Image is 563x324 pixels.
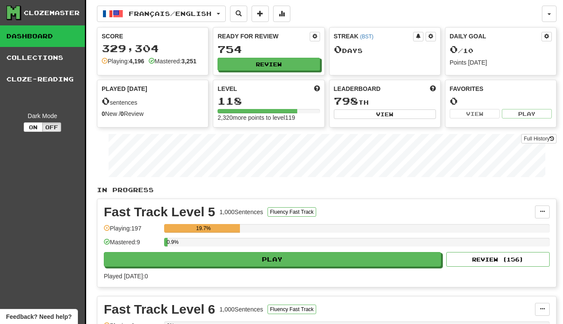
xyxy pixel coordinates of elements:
a: (BST) [360,34,373,40]
strong: 4,196 [129,58,144,65]
strong: 0 [102,110,105,117]
button: Off [42,122,61,132]
div: 118 [218,96,320,106]
button: Fluency Fast Track [268,207,316,217]
span: 0 [450,43,458,55]
div: 1,000 Sentences [220,305,263,314]
div: th [334,96,436,107]
div: Score [102,32,204,40]
div: New / Review [102,109,204,118]
a: Full History [521,134,557,143]
div: 2,320 more points to level 119 [218,113,320,122]
div: 0 [450,96,552,106]
div: Points [DATE] [450,58,552,67]
div: Dark Mode [6,112,78,120]
button: Play [502,109,552,118]
p: In Progress [97,186,557,194]
span: Played [DATE] [102,84,147,93]
span: Français / English [129,10,212,17]
button: Français/English [97,6,226,22]
span: Open feedback widget [6,312,72,321]
div: Playing: 197 [104,224,160,238]
div: Streak [334,32,413,40]
div: Day s [334,44,436,55]
button: Fluency Fast Track [268,305,316,314]
button: Review [218,58,320,71]
div: Daily Goal [450,32,541,41]
div: 329,304 [102,43,204,54]
strong: 0 [121,110,124,117]
span: / 10 [450,47,473,54]
span: 798 [334,95,358,107]
button: More stats [273,6,290,22]
span: 0 [334,43,342,55]
button: On [24,122,43,132]
div: Fast Track Level 6 [104,303,215,316]
span: 0 [102,95,110,107]
span: Leaderboard [334,84,381,93]
div: Clozemaster [24,9,80,17]
div: Ready for Review [218,32,309,40]
div: Fast Track Level 5 [104,206,215,218]
span: Score more points to level up [314,84,320,93]
div: Mastered: [149,57,196,65]
div: Mastered: 9 [104,238,160,252]
div: sentences [102,96,204,107]
span: Played [DATE]: 0 [104,273,148,280]
button: Play [104,252,441,267]
button: Add sentence to collection [252,6,269,22]
span: This week in points, UTC [430,84,436,93]
div: 19.7% [167,224,240,233]
div: Playing: [102,57,144,65]
button: Review (156) [446,252,550,267]
div: Favorites [450,84,552,93]
button: View [450,109,500,118]
button: Search sentences [230,6,247,22]
div: 754 [218,44,320,55]
span: Level [218,84,237,93]
div: 1,000 Sentences [220,208,263,216]
strong: 3,251 [181,58,196,65]
button: View [334,109,436,119]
